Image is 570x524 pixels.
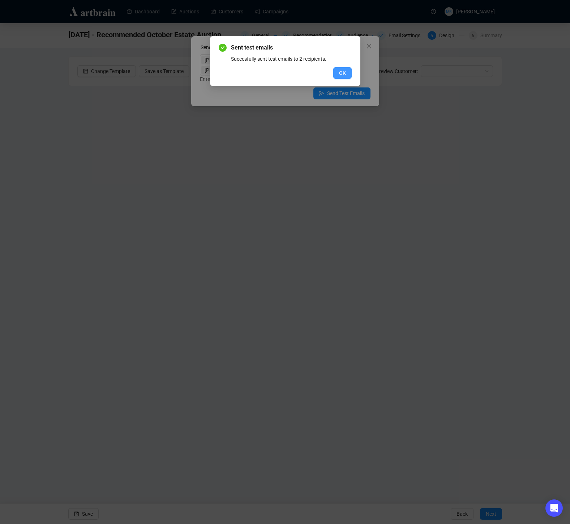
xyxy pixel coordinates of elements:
[333,67,352,79] button: OK
[545,499,563,517] div: Open Intercom Messenger
[219,44,227,52] span: check-circle
[231,43,352,52] span: Sent test emails
[339,69,346,77] span: OK
[231,55,352,63] div: Succesfully sent test emails to 2 recipients.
